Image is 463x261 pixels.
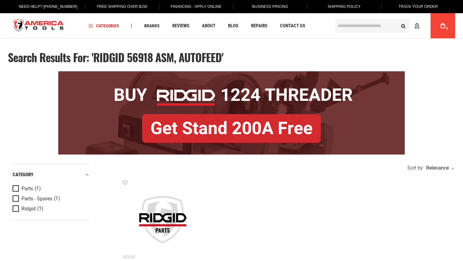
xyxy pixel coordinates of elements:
a: Ridgid (1) [13,205,88,212]
span: Sort by [407,166,423,171]
a: Reviews [169,22,192,30]
img: RIDGID 56918 ASM, AUTOFEED [129,186,196,253]
span: (1) [37,206,43,211]
span: (1) [54,196,60,201]
a: Parts - Spares (1) [13,195,88,202]
a: BOGO: Buy RIDGID® 1224 Threader, Get Stand 200A Free! [58,71,405,76]
span: Brands [144,24,160,28]
a: About [199,22,218,30]
span: Parts - Spares [21,196,52,202]
span: Contact Us [280,24,305,28]
span: Repairs [251,24,267,28]
span: Search results for: 'RIDGID 56918 ASM, AUTOFEED' [8,49,223,65]
a: Contact Us [277,22,308,30]
span: Ridgid [21,206,36,212]
div: Product Filters [13,164,90,220]
a: Repairs [248,22,270,30]
a: Parts (1) [13,185,88,192]
span: Shipping Policy [328,4,361,9]
span: Parts [21,186,33,192]
span: Blog [228,24,238,28]
a: Blog [225,22,241,30]
img: BOGO: Buy RIDGID® 1224 Threader, Get Stand 200A Free! [58,71,405,155]
span: About [202,24,215,28]
span: Categories [89,24,119,28]
span: (1) [35,186,41,191]
a: Categories [86,22,122,30]
div: Relevance [425,166,454,171]
div: Ridgid [123,254,135,259]
a: store logo [8,14,69,38]
span: 0 [446,27,448,30]
span: Reviews [172,24,189,28]
a: Brands [141,22,163,30]
div: category [13,171,90,179]
img: America Tools [8,14,69,38]
a: 0 [437,13,449,38]
button: Search [397,20,409,32]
